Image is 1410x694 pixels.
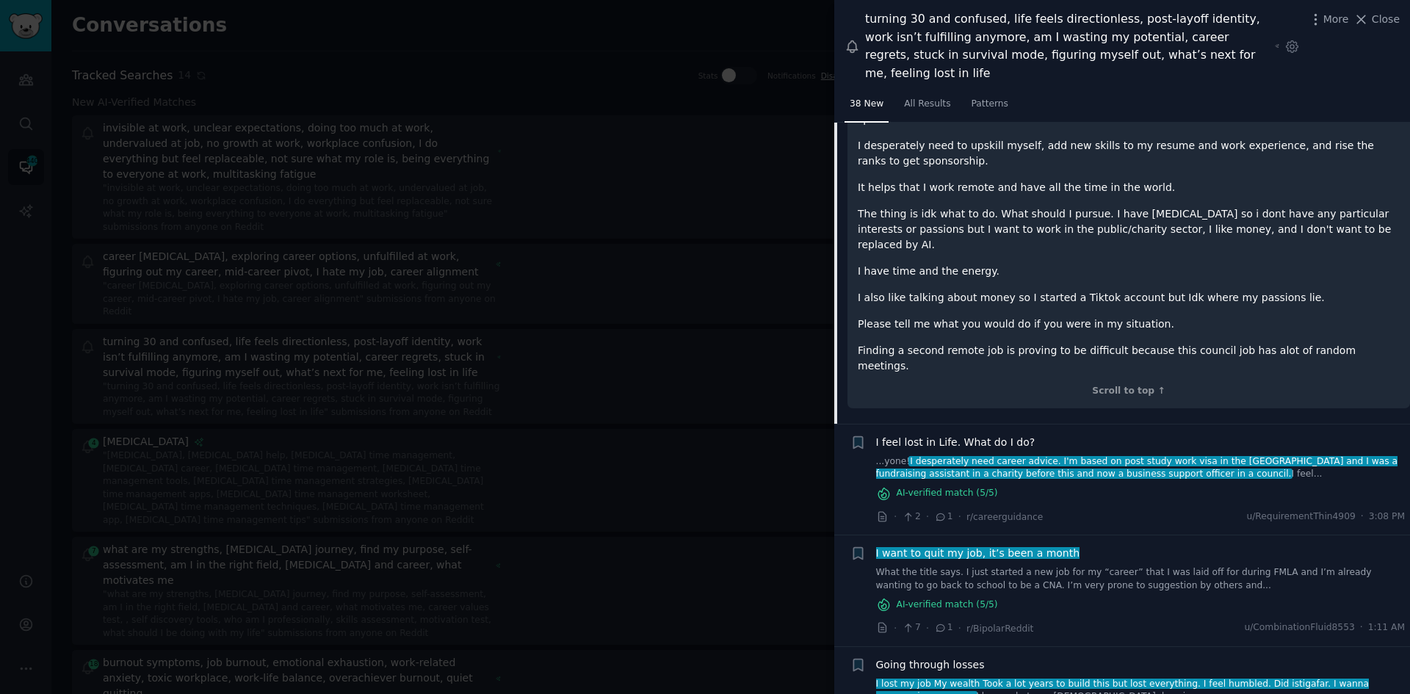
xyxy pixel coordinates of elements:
span: 3:08 PM [1369,510,1405,524]
a: ...yone!I desperately need career advice. I'm based on post study work visa in the [GEOGRAPHIC_DA... [876,455,1406,481]
p: The thing is idk what to do. What should I pursue. I have [MEDICAL_DATA] so i dont have any parti... [858,206,1400,253]
button: More [1308,12,1349,27]
a: I feel lost in Life. What do I do? [876,435,1035,450]
span: · [1361,510,1364,524]
a: Patterns [966,93,1013,123]
span: 38 New [850,98,883,111]
span: I desperately need career advice. I'm based on post study work visa in the [GEOGRAPHIC_DATA] and ... [876,456,1398,480]
a: All Results [899,93,955,123]
span: r/careerguidance [966,512,1043,522]
p: I desperately need to upskill myself, add new skills to my resume and work experience, and rise t... [858,138,1400,169]
span: u/RequirementThin4909 [1246,510,1355,524]
span: 1 [934,510,952,524]
a: 38 New [845,93,889,123]
div: Scroll to top ↑ [858,385,1400,398]
span: 1:11 AM [1368,621,1405,635]
span: · [894,509,897,524]
p: It helps that I work remote and have all the time in the world. [858,180,1400,195]
span: · [894,621,897,636]
span: 2 [902,510,920,524]
a: I want to quit my job, it’s been a month [876,546,1080,561]
button: Close [1353,12,1400,27]
span: 7 [902,621,920,635]
span: All Results [904,98,950,111]
span: u/CombinationFluid8553 [1244,621,1354,635]
p: Finding a second remote job is proving to be difficult because this council job has alot of rando... [858,343,1400,374]
p: I also like talking about money so I started a Tiktok account but Idk where my passions lie. [858,290,1400,306]
p: I have time and the energy. [858,264,1400,279]
span: r/BipolarReddit [966,623,1033,634]
a: What the title says. I just started a new job for my “career” that I was laid off for during FMLA... [876,566,1406,592]
span: Patterns [972,98,1008,111]
span: · [958,509,961,524]
p: Please tell me what you would do if you were in my situation. [858,317,1400,332]
span: · [958,621,961,636]
span: · [1360,621,1363,635]
span: · [926,621,929,636]
a: Going through losses [876,657,985,673]
span: More [1323,12,1349,27]
span: Close [1372,12,1400,27]
span: I want to quit my job, it’s been a month [875,547,1081,559]
div: turning 30 and confused, life feels directionless, post-layoff identity, work isn’t fulfilling an... [865,10,1270,82]
span: · [926,509,929,524]
span: AI-verified match ( 5 /5) [897,487,998,500]
span: AI-verified match ( 5 /5) [897,599,998,612]
span: 1 [934,621,952,635]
